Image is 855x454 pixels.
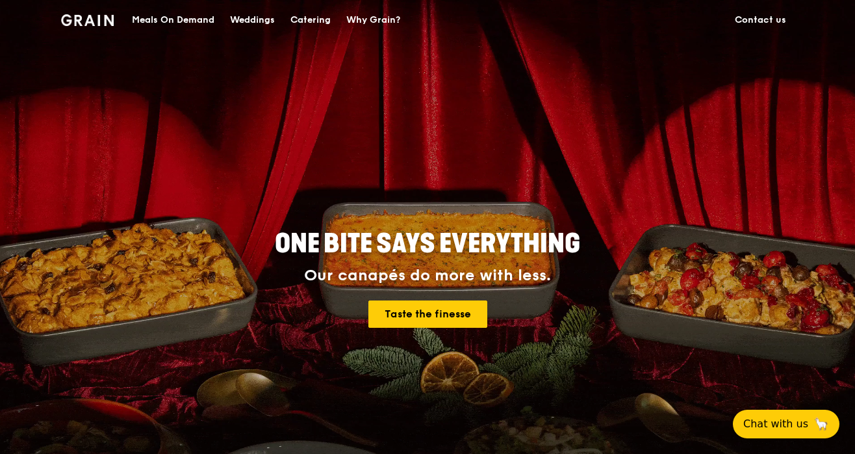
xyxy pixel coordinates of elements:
[368,300,487,328] a: Taste the finesse
[275,228,580,260] span: ONE BITE SAYS EVERYTHING
[222,1,283,40] a: Weddings
[230,1,275,40] div: Weddings
[283,1,338,40] a: Catering
[290,1,331,40] div: Catering
[733,410,839,438] button: Chat with us🦙
[132,1,214,40] div: Meals On Demand
[338,1,408,40] a: Why Grain?
[743,416,808,432] span: Chat with us
[813,416,829,432] span: 🦙
[727,1,794,40] a: Contact us
[61,14,114,26] img: Grain
[346,1,400,40] div: Why Grain?
[194,267,661,285] div: Our canapés do more with less.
